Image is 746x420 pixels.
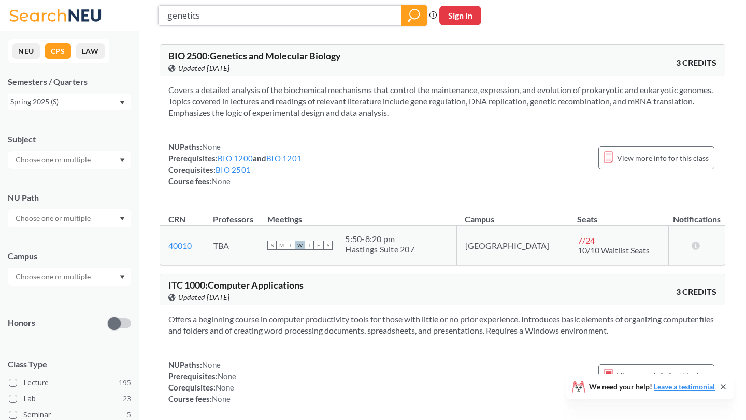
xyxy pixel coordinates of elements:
span: View more info for this class [617,369,709,382]
button: NEU [12,43,40,59]
svg: Dropdown arrow [120,275,125,279]
div: Spring 2025 (S) [10,96,119,108]
div: Dropdown arrow [8,151,131,169]
span: None [202,142,221,152]
span: S [323,241,333,250]
div: 5:50 - 8:20 pm [345,234,414,244]
span: T [305,241,314,250]
input: Class, professor, course number, "phrase" [166,7,394,24]
th: Professors [205,203,259,226]
th: Notifications [668,203,725,226]
th: Seats [569,203,668,226]
button: LAW [76,43,105,59]
a: Leave a testimonial [654,382,715,391]
span: None [216,383,234,392]
div: Dropdown arrow [8,209,131,227]
label: Lecture [9,376,131,389]
span: 23 [123,393,131,404]
a: BIO 2501 [216,165,251,174]
div: CRN [168,214,185,225]
span: 3 CREDITS [676,286,716,297]
input: Choose one or multiple [10,154,97,166]
span: 3 CREDITS [676,57,716,68]
span: None [218,371,236,381]
span: Updated [DATE] [178,63,229,74]
td: TBA [205,226,259,265]
span: We need your help! [589,383,715,391]
div: Dropdown arrow [8,268,131,286]
div: Subject [8,133,131,145]
button: Sign In [439,6,481,25]
span: Updated [DATE] [178,292,229,303]
th: Campus [456,203,569,226]
span: None [202,360,221,369]
th: Meetings [259,203,457,226]
input: Choose one or multiple [10,212,97,224]
div: Semesters / Quarters [8,76,131,87]
td: [GEOGRAPHIC_DATA] [456,226,569,265]
svg: Dropdown arrow [120,158,125,162]
a: BIO 1201 [266,154,302,163]
div: NUPaths: Prerequisites: and Corequisites: Course fees: [168,141,302,187]
span: None [212,176,231,186]
input: Choose one or multiple [10,271,97,283]
p: Honors [8,317,35,329]
span: M [277,241,286,250]
span: BIO 2500 : Genetics and Molecular Biology [168,50,341,62]
span: Class Type [8,358,131,370]
span: F [314,241,323,250]
span: None [212,394,231,403]
div: magnifying glass [401,5,427,26]
span: W [295,241,305,250]
span: ITC 1000 : Computer Applications [168,279,304,291]
label: Lab [9,392,131,406]
span: 195 [119,377,131,388]
section: Covers a detailed analysis of the biochemical mechanisms that control the maintenance, expression... [168,84,716,118]
section: Offers a beginning course in computer productivity tools for those with little or no prior experi... [168,313,716,336]
div: NU Path [8,192,131,203]
svg: Dropdown arrow [120,217,125,221]
a: 40010 [168,241,192,250]
svg: Dropdown arrow [120,101,125,105]
span: 7 / 24 [578,235,595,245]
div: Hastings Suite 207 [345,244,414,254]
svg: magnifying glass [408,8,420,23]
div: Spring 2025 (S)Dropdown arrow [8,94,131,110]
div: NUPaths: Prerequisites: Corequisites: Course fees: [168,359,236,404]
span: S [267,241,277,250]
span: T [286,241,295,250]
button: CPS [45,43,71,59]
span: 10/10 Waitlist Seats [578,245,650,255]
span: View more info for this class [617,152,709,164]
a: BIO 1200 [218,154,253,163]
div: Campus [8,250,131,262]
